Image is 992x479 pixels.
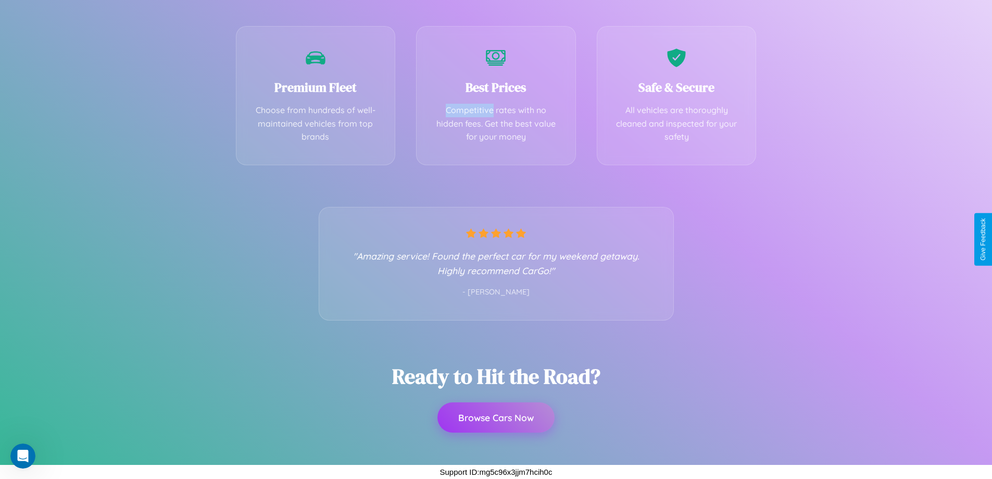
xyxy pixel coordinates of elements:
[440,465,552,479] p: Support ID: mg5c96x3jjm7hcih0c
[613,79,740,96] h3: Safe & Secure
[613,104,740,144] p: All vehicles are thoroughly cleaned and inspected for your safety
[10,444,35,469] iframe: Intercom live chat
[340,249,652,278] p: "Amazing service! Found the perfect car for my weekend getaway. Highly recommend CarGo!"
[392,362,600,390] h2: Ready to Hit the Road?
[432,104,560,144] p: Competitive rates with no hidden fees. Get the best value for your money
[340,286,652,299] p: - [PERSON_NAME]
[980,218,987,261] div: Give Feedback
[252,79,380,96] h3: Premium Fleet
[252,104,380,144] p: Choose from hundreds of well-maintained vehicles from top brands
[432,79,560,96] h3: Best Prices
[437,402,555,433] button: Browse Cars Now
